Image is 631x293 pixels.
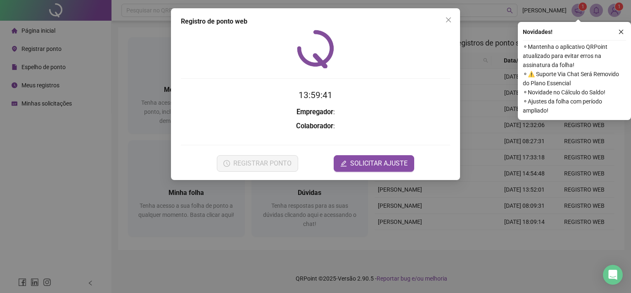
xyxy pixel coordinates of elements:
span: close [618,29,624,35]
h3: : [181,121,450,132]
span: SOLICITAR AJUSTE [350,159,408,168]
span: edit [340,160,347,167]
span: ⚬ ⚠️ Suporte Via Chat Será Removido do Plano Essencial [523,70,626,88]
button: REGISTRAR PONTO [217,155,298,172]
img: QRPoint [297,30,334,68]
strong: Colaborador [296,122,333,130]
span: ⚬ Ajustes da folha com período ampliado! [523,97,626,115]
div: Registro de ponto web [181,17,450,26]
span: ⚬ Novidade no Cálculo do Saldo! [523,88,626,97]
strong: Empregador [297,108,333,116]
span: close [445,17,452,23]
span: ⚬ Mantenha o aplicativo QRPoint atualizado para evitar erros na assinatura da folha! [523,42,626,70]
span: Novidades ! [523,27,553,36]
div: Open Intercom Messenger [603,265,623,285]
button: editSOLICITAR AJUSTE [334,155,414,172]
time: 13:59:41 [299,90,332,100]
button: Close [442,13,455,26]
h3: : [181,107,450,118]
